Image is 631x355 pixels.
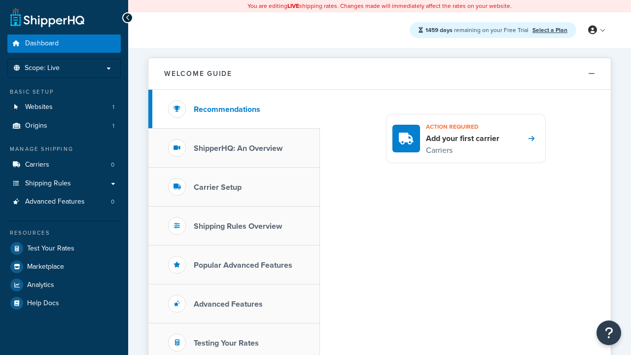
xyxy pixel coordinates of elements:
[7,156,121,174] li: Carriers
[164,70,232,77] h2: Welcome Guide
[25,103,53,111] span: Websites
[425,26,530,35] span: remaining on your Free Trial
[7,156,121,174] a: Carriers0
[111,198,114,206] span: 0
[426,120,499,133] h3: Action required
[7,98,121,116] li: Websites
[425,26,453,35] strong: 1459 days
[25,198,85,206] span: Advanced Features
[25,64,60,72] span: Scope: Live
[7,294,121,312] a: Help Docs
[194,339,259,348] h3: Testing Your Rates
[7,240,121,257] a: Test Your Rates
[7,193,121,211] a: Advanced Features0
[194,144,282,153] h3: ShipperHQ: An Overview
[532,26,567,35] a: Select a Plan
[7,88,121,96] div: Basic Setup
[25,161,49,169] span: Carriers
[7,175,121,193] a: Shipping Rules
[194,261,292,270] h3: Popular Advanced Features
[287,1,299,10] b: LIVE
[426,144,499,157] p: Carriers
[27,299,59,308] span: Help Docs
[194,183,242,192] h3: Carrier Setup
[7,258,121,276] a: Marketplace
[111,161,114,169] span: 0
[7,35,121,53] a: Dashboard
[194,105,260,114] h3: Recommendations
[25,39,59,48] span: Dashboard
[27,281,54,289] span: Analytics
[7,145,121,153] div: Manage Shipping
[7,229,121,237] div: Resources
[7,98,121,116] a: Websites1
[25,122,47,130] span: Origins
[27,263,64,271] span: Marketplace
[7,276,121,294] a: Analytics
[7,193,121,211] li: Advanced Features
[194,222,282,231] h3: Shipping Rules Overview
[25,179,71,188] span: Shipping Rules
[7,117,121,135] li: Origins
[112,122,114,130] span: 1
[194,300,263,309] h3: Advanced Features
[7,117,121,135] a: Origins1
[27,245,74,253] span: Test Your Rates
[596,320,621,345] button: Open Resource Center
[112,103,114,111] span: 1
[426,133,499,144] h4: Add your first carrier
[148,58,611,90] button: Welcome Guide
